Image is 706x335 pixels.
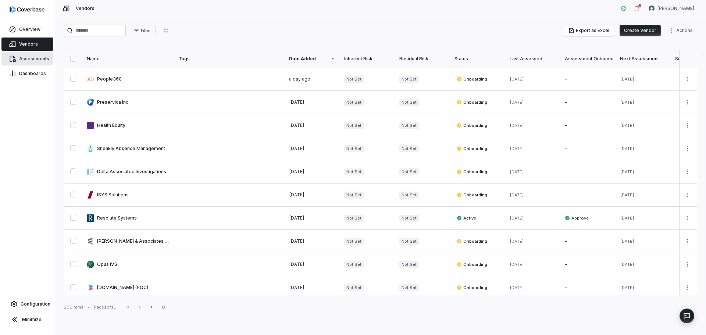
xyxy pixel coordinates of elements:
td: - [560,68,616,91]
span: [DATE] [620,215,634,221]
span: [DATE] [510,123,524,128]
a: Configuration [3,297,52,311]
span: Not Set [399,99,419,106]
div: Tags [179,56,280,62]
span: a day ago [289,76,310,82]
span: Minimize [22,317,42,322]
span: [DATE] [620,192,634,197]
td: - [560,137,616,160]
span: [DATE] [620,169,634,174]
div: Date Added [289,56,335,62]
span: [DATE] [289,215,304,221]
span: [DATE] [289,192,304,197]
td: - [560,114,616,137]
span: [PERSON_NAME] [657,6,694,11]
button: More actions [681,120,693,131]
button: More actions [681,143,693,154]
span: Onboarding [457,238,487,244]
span: Not Set [399,76,419,83]
img: Melanie Lorent avatar [649,6,655,11]
span: Onboarding [457,99,487,105]
span: [DATE] [620,76,634,82]
div: Name [87,56,170,62]
span: [DATE] [510,76,524,82]
span: Not Set [344,168,364,175]
span: Not Set [344,215,364,222]
button: More actions [681,236,693,247]
span: [DATE] [620,100,634,105]
button: More actions [681,259,693,270]
span: [DATE] [510,146,524,151]
td: - [560,160,616,183]
span: Not Set [399,261,419,268]
span: [DATE] [289,261,304,267]
span: Not Set [399,215,419,222]
button: More actions [681,166,693,177]
div: Inherent Risk [344,56,391,62]
span: Not Set [344,145,364,152]
span: Dashboards [19,71,46,76]
button: Export as Excel [564,25,614,36]
span: [DATE] [510,169,524,174]
span: Onboarding [457,76,487,82]
button: More actions [681,97,693,108]
div: Last Assessed [510,56,556,62]
button: More actions [681,282,693,293]
button: Filter [129,25,156,36]
button: More actions [681,74,693,85]
div: Status [454,56,501,62]
span: Not Set [344,238,364,245]
button: More actions [667,25,697,36]
span: Not Set [344,192,364,199]
span: Onboarding [457,261,487,267]
span: Onboarding [457,169,487,175]
button: More actions [681,189,693,200]
span: [DATE] [620,262,634,267]
div: Assessment Outcome [565,56,611,62]
span: [DATE] [510,215,524,221]
span: [DATE] [510,100,524,105]
div: Next Assessment [620,56,666,62]
a: Overview [1,23,53,36]
td: - [560,183,616,207]
span: Active [457,215,476,221]
span: [DATE] [289,146,304,151]
span: Not Set [344,284,364,291]
span: [DATE] [289,99,304,105]
a: Assessments [1,52,53,65]
td: - [560,91,616,114]
img: Coverbase logo [10,6,44,13]
span: [DATE] [510,262,524,267]
span: Not Set [399,145,419,152]
span: [DATE] [289,169,304,174]
span: Not Set [399,238,419,245]
span: Vendors [19,41,38,47]
span: Vendors [76,6,95,11]
span: Onboarding [457,122,487,128]
span: Onboarding [457,192,487,198]
span: [DATE] [510,239,524,244]
span: Overview [19,26,40,32]
span: [DATE] [289,122,304,128]
span: Not Set [344,76,364,83]
span: Onboarding [457,146,487,152]
span: Not Set [344,99,364,106]
a: Dashboards [1,67,53,80]
span: [DATE] [510,285,524,290]
span: Assessments [19,56,49,62]
span: Onboarding [457,285,487,291]
button: Minimize [3,312,52,327]
button: Melanie Lorent avatar[PERSON_NAME] [644,3,699,14]
td: - [560,253,616,276]
span: [DATE] [620,239,634,244]
span: Not Set [399,284,419,291]
span: Not Set [344,122,364,129]
span: [DATE] [620,146,634,151]
div: Residual Risk [399,56,446,62]
div: • [88,304,90,310]
span: [DATE] [620,123,634,128]
div: Page 1 of 11 [94,304,116,310]
span: Not Set [344,261,364,268]
td: - [560,276,616,299]
span: Not Set [399,192,419,199]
